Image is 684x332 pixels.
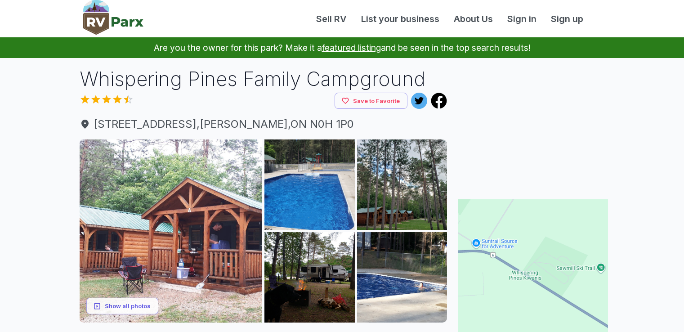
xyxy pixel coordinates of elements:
[309,12,354,26] a: Sell RV
[80,65,447,93] h1: Whispering Pines Family Campground
[86,298,158,314] button: Show all photos
[544,12,590,26] a: Sign up
[500,12,544,26] a: Sign in
[80,139,263,323] img: AAcXr8of7HbMeY8hTlTMSMTPAbGMMYSzaR3yIBcrnqoYFkYsMDK5remHJwL7BN1IgZ5xUgcOrU4Q2JACEyylHTSdygAMA1eY3...
[264,139,355,230] img: AAcXr8pgAofvIOOLR3FTqTa_tcNRO0n2DkU4LEa8a-qjVuWwxnHR6XmBVanJIzPiGMs-wd-cDZxsPtmDEIvPQUWgPjM0u6NgA...
[447,12,500,26] a: About Us
[80,116,447,132] a: [STREET_ADDRESS],[PERSON_NAME],ON N0H 1P0
[458,65,608,178] iframe: Advertisement
[11,37,673,58] p: Are you the owner for this park? Make it a and be seen in the top search results!
[80,116,447,132] span: [STREET_ADDRESS] , [PERSON_NAME] , ON N0H 1P0
[354,12,447,26] a: List your business
[335,93,407,109] button: Save to Favorite
[357,139,447,230] img: AAcXr8p1l2uCQXJN0eztFMqu-gYShFqVYAqvmDnuPCHa8zsACnnDTHA23dqn5HZTgfWvv2IDeuNgh2sygRFRIiEztb3z_9kv7...
[357,232,447,323] img: AAcXr8rHx2TETVmvTDaumrv7a61R5hMBr8xgPyZDURdCOeDZAQvoTsETNYTPM_N1sD5TDLa-MSVAOu48TOL4M1NJzid3VmJSQ...
[264,232,355,323] img: AAcXr8rk4t27MuRaYMq0XyusI7sMSysAcgSJuaYn1ZHJetAS1cuuVqKDizpsaSlLj7roA6VtbPlJfPHxH3CZ4zWm0q0WYmC8H...
[322,42,381,53] a: featured listing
